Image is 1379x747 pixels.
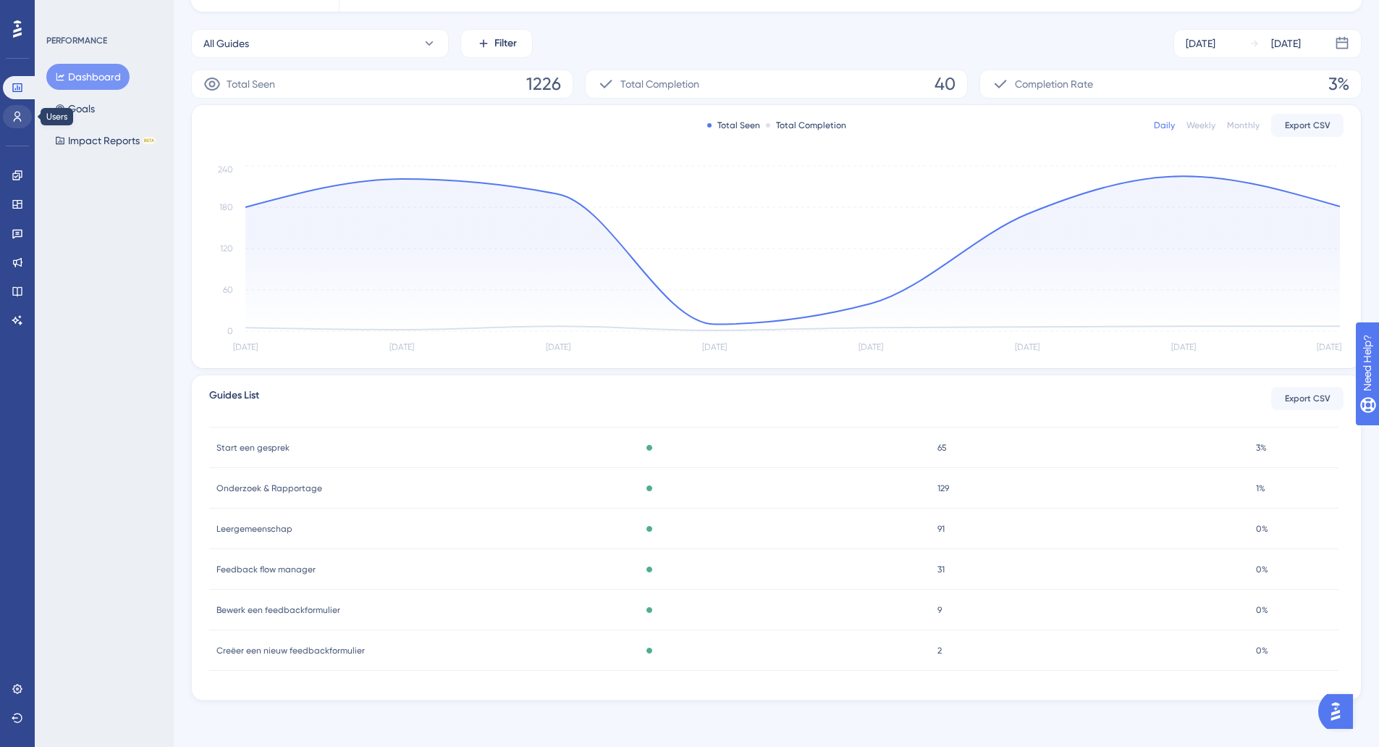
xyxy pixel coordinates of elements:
[707,120,760,131] div: Total Seen
[1317,342,1341,352] tspan: [DATE]
[46,128,164,154] button: Impact ReportsBETA
[203,35,249,52] span: All Guides
[1256,523,1268,535] span: 0%
[937,604,942,616] span: 9
[1171,342,1196,352] tspan: [DATE]
[937,442,947,454] span: 65
[1328,72,1349,96] span: 3%
[766,120,846,131] div: Total Completion
[209,387,259,410] span: Guides List
[219,202,233,212] tspan: 180
[220,243,233,254] tspan: 120
[1256,604,1268,616] span: 0%
[937,564,945,575] span: 31
[143,137,156,144] div: BETA
[859,342,883,352] tspan: [DATE]
[1271,114,1344,137] button: Export CSV
[937,645,942,656] span: 2
[1256,442,1267,454] span: 3%
[526,72,561,96] span: 1226
[1271,35,1301,52] div: [DATE]
[937,523,945,535] span: 91
[494,35,517,52] span: Filter
[216,483,322,494] span: Onderzoek & Rapportage
[937,483,949,494] span: 129
[216,604,340,616] span: Bewerk een feedbackformulier
[1285,120,1330,131] span: Export CSV
[34,4,90,21] span: Need Help?
[227,75,275,93] span: Total Seen
[620,75,699,93] span: Total Completion
[546,342,570,352] tspan: [DATE]
[46,96,104,122] button: Goals
[216,523,292,535] span: Leergemeenschap
[460,29,533,58] button: Filter
[1154,120,1175,131] div: Daily
[1318,690,1362,733] iframe: UserGuiding AI Assistant Launcher
[1186,120,1215,131] div: Weekly
[1256,564,1268,575] span: 0%
[216,442,290,454] span: Start een gesprek
[46,64,130,90] button: Dashboard
[216,564,316,575] span: Feedback flow manager
[223,285,233,295] tspan: 60
[191,29,449,58] button: All Guides
[46,35,107,46] div: PERFORMANCE
[935,72,956,96] span: 40
[227,326,233,336] tspan: 0
[1015,75,1093,93] span: Completion Rate
[1256,483,1265,494] span: 1%
[1271,387,1344,410] button: Export CSV
[1227,120,1260,131] div: Monthly
[702,342,727,352] tspan: [DATE]
[233,342,258,352] tspan: [DATE]
[1015,342,1039,352] tspan: [DATE]
[1186,35,1215,52] div: [DATE]
[1285,393,1330,404] span: Export CSV
[216,645,365,656] span: Creëer een nieuw feedbackformulier
[389,342,414,352] tspan: [DATE]
[218,164,233,175] tspan: 240
[1256,645,1268,656] span: 0%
